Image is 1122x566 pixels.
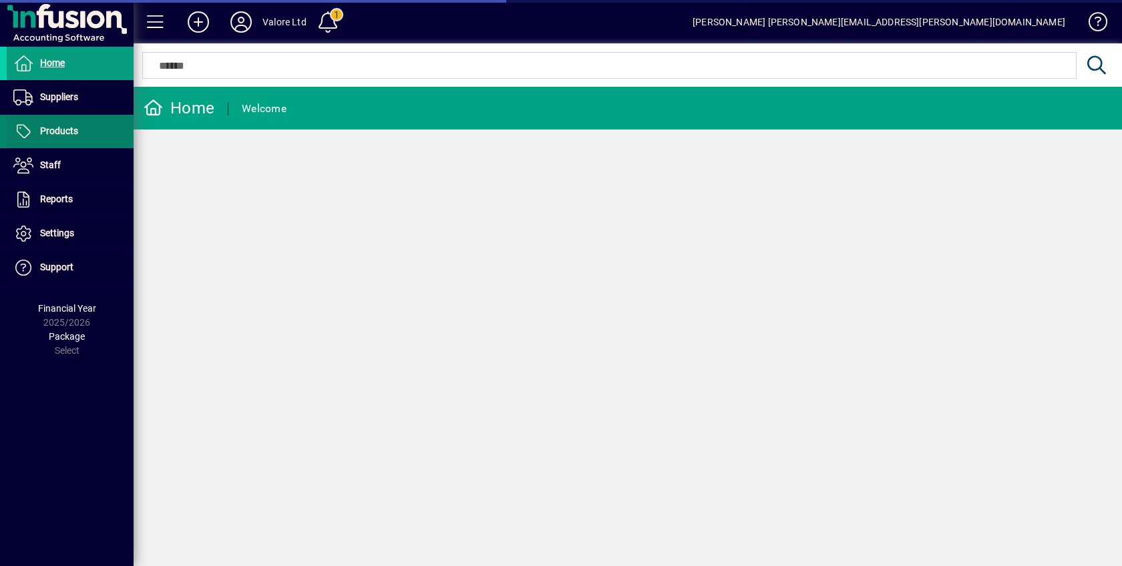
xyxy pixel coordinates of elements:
[262,11,307,33] div: Valore Ltd
[144,97,214,119] div: Home
[242,98,287,119] div: Welcome
[40,125,78,136] span: Products
[7,81,134,114] a: Suppliers
[7,115,134,148] a: Products
[38,303,96,314] span: Financial Year
[1079,3,1105,46] a: Knowledge Base
[49,331,85,342] span: Package
[220,10,262,34] button: Profile
[7,183,134,216] a: Reports
[40,262,73,272] span: Support
[40,194,73,204] span: Reports
[40,160,61,170] span: Staff
[7,251,134,284] a: Support
[7,149,134,182] a: Staff
[40,57,65,68] span: Home
[40,91,78,102] span: Suppliers
[177,10,220,34] button: Add
[7,217,134,250] a: Settings
[40,228,74,238] span: Settings
[693,11,1065,33] div: [PERSON_NAME] [PERSON_NAME][EMAIL_ADDRESS][PERSON_NAME][DOMAIN_NAME]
